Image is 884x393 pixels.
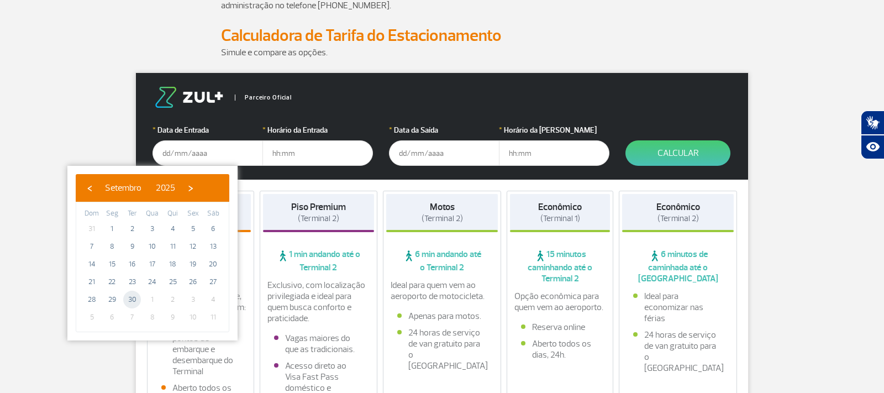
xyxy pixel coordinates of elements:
span: 1 [103,220,121,238]
span: 17 [144,255,161,273]
span: 2025 [156,182,175,193]
span: 6 [204,220,222,238]
span: 27 [204,273,222,291]
span: 19 [184,255,202,273]
th: weekday [183,208,203,220]
span: (Terminal 2) [657,213,699,224]
span: 2 [123,220,141,238]
label: Horário da Entrada [262,124,373,136]
th: weekday [143,208,163,220]
li: 24 horas de serviço de van gratuito para o [GEOGRAPHIC_DATA] [397,327,487,371]
th: weekday [122,208,143,220]
span: 10 [184,308,202,326]
span: 1 min andando até o Terminal 2 [263,249,375,273]
th: weekday [82,208,102,220]
span: 21 [83,273,101,291]
button: Abrir tradutor de língua de sinais. [861,111,884,135]
span: 7 [123,308,141,326]
strong: Econômico [538,201,582,213]
span: 31 [83,220,101,238]
span: 16 [123,255,141,273]
th: weekday [203,208,223,220]
li: Vagas maiores do que as tradicionais. [274,333,364,355]
span: 11 [164,238,182,255]
span: 26 [184,273,202,291]
button: 2025 [149,180,182,196]
span: 5 [83,308,101,326]
span: 13 [204,238,222,255]
span: 5 [184,220,202,238]
input: dd/mm/aaaa [152,140,263,166]
input: hh:mm [262,140,373,166]
th: weekday [102,208,123,220]
th: weekday [162,208,183,220]
span: 14 [83,255,101,273]
span: 3 [144,220,161,238]
span: 29 [103,291,121,308]
span: 8 [144,308,161,326]
span: 7 [83,238,101,255]
img: logo-zul.png [152,87,225,108]
li: Aberto todos os dias, 24h. [521,338,599,360]
button: Abrir recursos assistivos. [861,135,884,159]
span: 20 [204,255,222,273]
span: 28 [83,291,101,308]
span: (Terminal 1) [540,213,580,224]
span: 3 [184,291,202,308]
span: 6 min andando até o Terminal 2 [386,249,498,273]
bs-datepicker-container: calendar [67,166,238,340]
span: Setembro [105,182,141,193]
span: (Terminal 2) [298,213,339,224]
span: 9 [164,308,182,326]
label: Horário da [PERSON_NAME] [499,124,609,136]
div: Plugin de acessibilidade da Hand Talk. [861,111,884,159]
button: › [182,180,199,196]
span: 30 [123,291,141,308]
input: hh:mm [499,140,609,166]
span: 10 [144,238,161,255]
li: 24 horas de serviço de van gratuito para o [GEOGRAPHIC_DATA] [633,329,723,374]
p: Simule e compare as opções. [221,46,663,59]
span: 6 minutos de caminhada até o [GEOGRAPHIC_DATA] [622,249,734,284]
span: (Terminal 2) [422,213,463,224]
h2: Calculadora de Tarifa do Estacionamento [221,25,663,46]
span: 4 [164,220,182,238]
label: Data de Entrada [152,124,263,136]
button: Calcular [625,140,730,166]
span: 6 [103,308,121,326]
li: Reserva online [521,322,599,333]
button: Setembro [98,180,149,196]
span: 8 [103,238,121,255]
p: Exclusivo, com localização privilegiada e ideal para quem busca conforto e praticidade. [267,280,370,324]
p: Opção econômica para quem vem ao aeroporto. [514,291,606,313]
span: Parceiro Oficial [235,95,292,101]
span: 2 [164,291,182,308]
li: Ideal para economizar nas férias [633,291,723,324]
span: 22 [103,273,121,291]
strong: Motos [430,201,455,213]
span: 23 [123,273,141,291]
span: 11 [204,308,222,326]
span: 25 [164,273,182,291]
label: Data da Saída [389,124,499,136]
span: 1 [144,291,161,308]
button: ‹ [81,180,98,196]
strong: Econômico [656,201,700,213]
span: 18 [164,255,182,273]
li: Fácil acesso aos pontos de embarque e desembarque do Terminal [161,322,240,377]
strong: Piso Premium [291,201,346,213]
span: 12 [184,238,202,255]
bs-datepicker-navigation-view: ​ ​ ​ [81,181,199,192]
span: 15 [103,255,121,273]
span: 4 [204,291,222,308]
span: 24 [144,273,161,291]
li: Apenas para motos. [397,311,487,322]
span: 15 minutos caminhando até o Terminal 2 [510,249,611,284]
p: Ideal para quem vem ao aeroporto de motocicleta. [391,280,493,302]
span: 9 [123,238,141,255]
input: dd/mm/aaaa [389,140,499,166]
